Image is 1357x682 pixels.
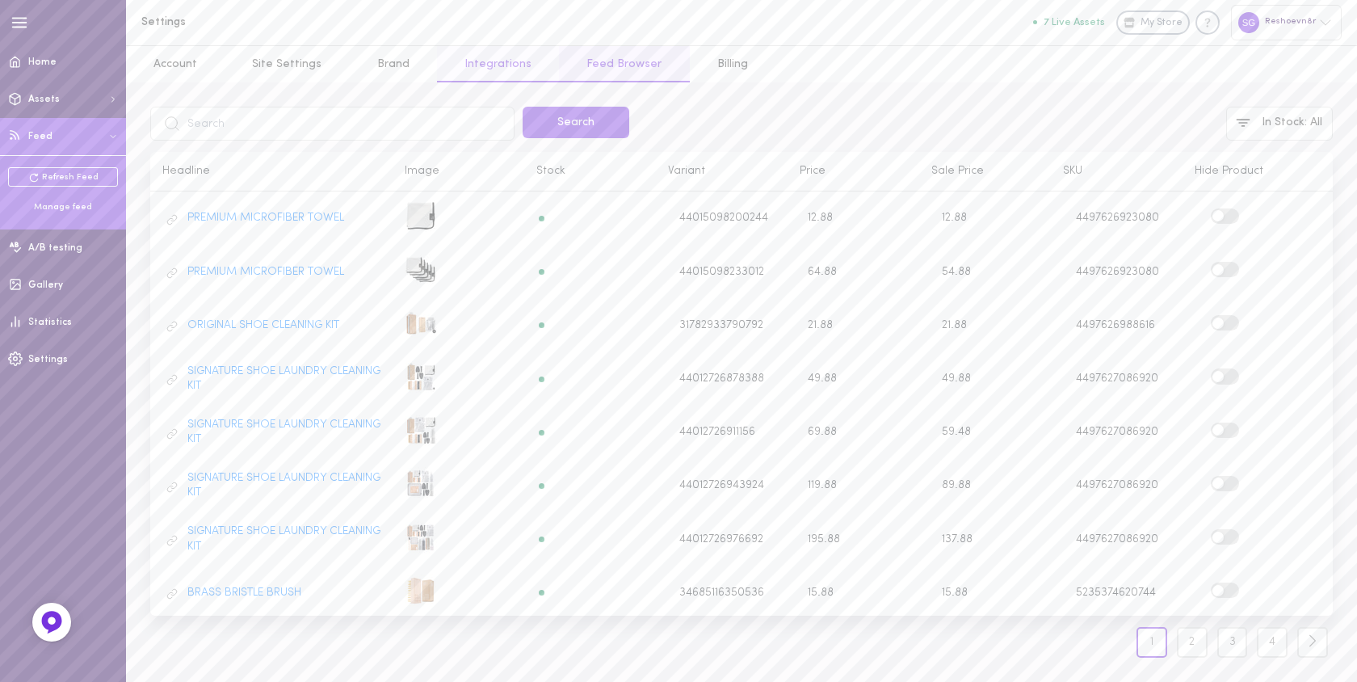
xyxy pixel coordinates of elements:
a: 3 [1217,627,1248,658]
span: 44015098200244 [679,211,768,225]
span: 21.88 [942,319,967,331]
span: 44012726976692 [679,533,763,547]
a: SIGNATURE SHOE LAUNDRY CLEANING KIT [187,418,380,447]
a: Brand [350,46,437,82]
a: SIGNATURE SHOE LAUNDRY CLEANING KIT [187,524,380,554]
a: Account [126,46,225,82]
div: Image [393,164,524,179]
span: 15.88 [808,587,834,599]
a: SIGNATURE SHOE LAUNDRY CLEANING KIT [187,471,380,500]
a: SIGNATURE SHOE LAUNDRY CLEANING KIT [187,364,380,394]
span: 195.88 [808,533,840,545]
a: 4 [1257,627,1288,658]
span: 31782933790792 [679,318,763,333]
div: Sale Price [919,164,1051,179]
span: 5235374620744 [1076,587,1156,599]
a: 7 Live Assets [1033,17,1116,28]
span: 137.88 [942,533,973,545]
a: 1 [1132,627,1172,658]
span: 4497627086920 [1076,373,1158,385]
span: Feed [28,132,53,141]
span: 44015098233012 [679,265,764,280]
a: 3 [1212,627,1253,658]
span: 49.88 [808,373,837,385]
span: 119.88 [808,479,837,491]
span: 64.88 [808,266,837,278]
span: 4497627086920 [1076,479,1158,491]
span: 44012726878388 [679,372,764,386]
span: Assets [28,95,60,104]
button: 7 Live Assets [1033,17,1105,27]
div: Reshoevn8r [1231,5,1342,40]
button: Search [523,107,629,138]
a: 2 [1172,627,1212,658]
span: 44012726911156 [679,425,755,440]
input: Search [150,107,515,141]
span: 89.88 [942,479,971,491]
span: 34685116350536 [679,586,764,600]
span: Home [28,57,57,67]
span: 69.88 [808,426,837,438]
div: Headline [150,164,393,179]
span: Statistics [28,318,72,327]
span: 4497626988616 [1076,319,1155,331]
span: A/B testing [28,243,82,253]
span: 44012726943924 [679,478,764,493]
a: 1 [1136,627,1167,658]
a: PREMIUM MICROFIBER TOWEL [187,211,344,225]
span: Settings [28,355,68,364]
div: Manage feed [8,201,118,213]
div: Knowledge center [1195,11,1220,35]
span: 59.48 [942,426,971,438]
button: In Stock: All [1226,107,1333,141]
a: Feed Browser [559,46,689,82]
a: PREMIUM MICROFIBER TOWEL [187,265,344,280]
a: My Store [1116,11,1190,35]
img: Feedback Button [40,610,64,634]
span: 49.88 [942,373,971,385]
span: 4497627086920 [1076,426,1158,438]
span: 4497626923080 [1076,266,1159,278]
div: Price [788,164,919,179]
a: BRASS BRISTLE BRUSH [187,586,301,600]
span: 4497627086920 [1076,533,1158,545]
span: 15.88 [942,587,968,599]
div: Variant [656,164,788,179]
span: 12.88 [808,212,833,224]
div: Stock [524,164,656,179]
span: 4497626923080 [1076,212,1159,224]
a: 2 [1177,627,1208,658]
a: ORIGINAL SHOE CLEANING KIT [187,318,339,333]
a: Integrations [437,46,559,82]
a: 4 [1252,627,1292,658]
span: My Store [1141,16,1183,31]
a: Refresh Feed [8,167,118,187]
div: Hide Product [1183,164,1314,179]
a: Billing [690,46,775,82]
span: 12.88 [942,212,967,224]
span: 54.88 [942,266,971,278]
span: 21.88 [808,319,833,331]
div: SKU [1051,164,1183,179]
a: Site Settings [225,46,349,82]
h1: Settings [141,16,408,28]
span: Gallery [28,280,63,290]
